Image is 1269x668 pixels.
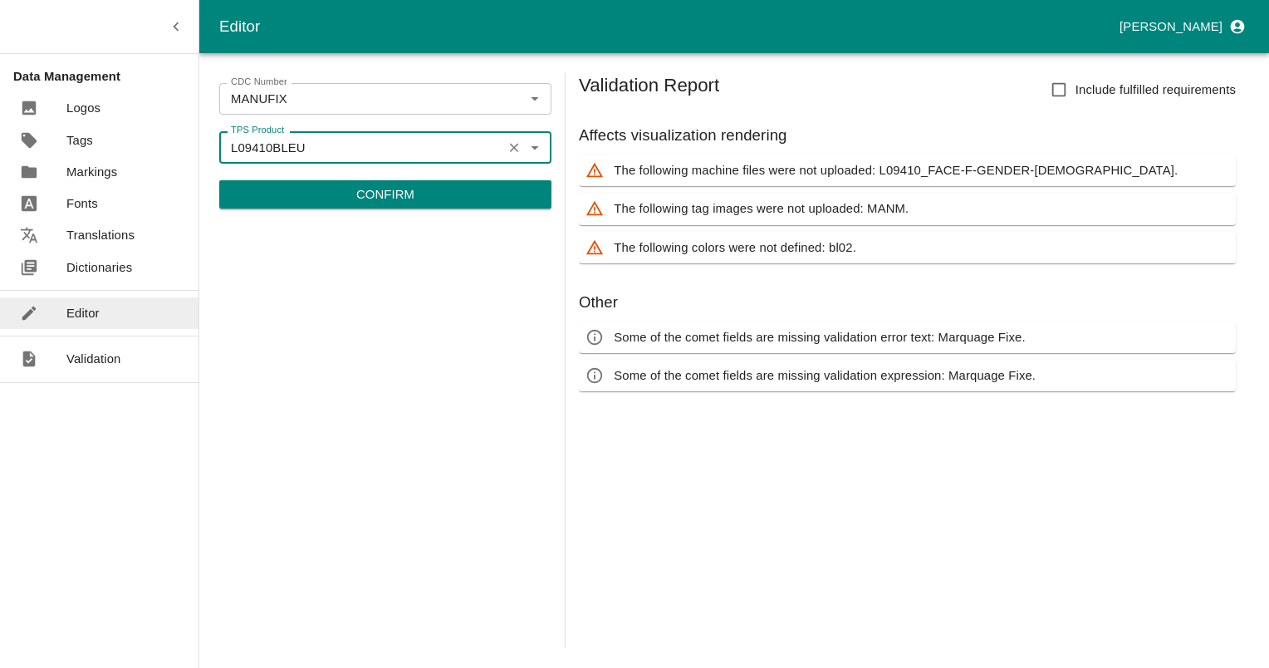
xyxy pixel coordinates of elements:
h6: Affects visualization rendering [579,123,1236,148]
button: Open [524,136,546,158]
span: Include fulfilled requirements [1075,81,1236,99]
button: Confirm [219,180,551,209]
p: The following tag images were not uploaded: MANM. [614,199,909,218]
label: TPS Product [231,124,284,137]
p: Validation [66,350,121,368]
p: Confirm [356,185,414,204]
div: Editor [219,14,1113,39]
button: Open [524,88,546,110]
p: Tags [66,131,93,150]
label: CDC Number [231,76,287,89]
p: Markings [66,163,117,181]
h6: Other [579,290,1236,315]
p: The following colors were not defined: bl02. [614,238,856,257]
button: profile [1113,12,1249,41]
p: Dictionaries [66,258,132,277]
p: Data Management [13,67,198,86]
button: Clear [503,136,526,159]
p: Some of the comet fields are missing validation error text: Marquage Fixe. [614,328,1025,346]
p: [PERSON_NAME] [1120,17,1222,36]
p: Editor [66,304,100,322]
p: Some of the comet fields are missing validation expression: Marquage Fixe. [614,366,1036,385]
p: Logos [66,99,100,117]
p: Fonts [66,194,98,213]
p: Translations [66,226,135,244]
p: The following machine files were not uploaded: L09410_FACE-F-GENDER-[DEMOGRAPHIC_DATA]. [614,161,1178,179]
h5: Validation Report [579,73,719,106]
